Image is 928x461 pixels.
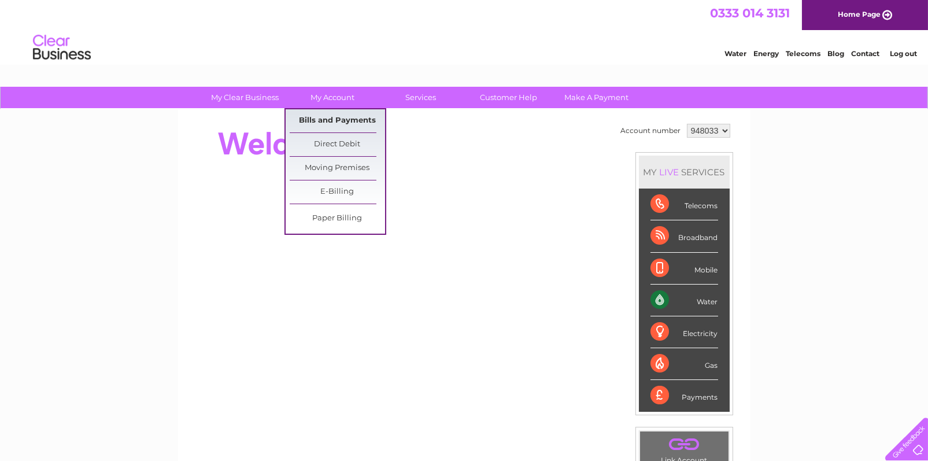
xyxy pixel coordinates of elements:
[650,285,718,316] div: Water
[285,87,380,108] a: My Account
[549,87,644,108] a: Make A Payment
[657,167,682,178] div: LIVE
[710,6,790,20] a: 0333 014 3131
[290,207,385,230] a: Paper Billing
[650,316,718,348] div: Electricity
[650,380,718,411] div: Payments
[650,253,718,285] div: Mobile
[191,6,738,56] div: Clear Business is a trading name of Verastar Limited (registered in [GEOGRAPHIC_DATA] No. 3667643...
[851,49,879,58] a: Contact
[618,121,684,141] td: Account number
[32,30,91,65] img: logo.png
[373,87,468,108] a: Services
[290,109,385,132] a: Bills and Payments
[461,87,556,108] a: Customer Help
[786,49,820,58] a: Telecoms
[290,180,385,204] a: E-Billing
[753,49,779,58] a: Energy
[290,157,385,180] a: Moving Premises
[197,87,293,108] a: My Clear Business
[643,434,726,455] a: .
[890,49,917,58] a: Log out
[290,133,385,156] a: Direct Debit
[724,49,746,58] a: Water
[650,348,718,380] div: Gas
[639,156,730,189] div: MY SERVICES
[827,49,844,58] a: Blog
[650,189,718,220] div: Telecoms
[650,220,718,252] div: Broadband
